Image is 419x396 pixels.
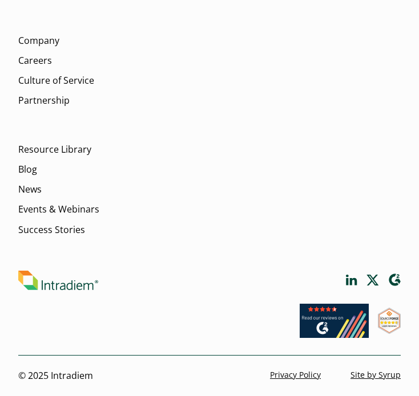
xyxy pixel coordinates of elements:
[18,369,93,382] p: © 2025 Intradiem
[270,369,321,380] a: Privacy Policy
[378,324,401,337] a: Link opens in a new window
[18,75,94,88] a: Culture of Service
[18,95,70,108] a: Partnership
[366,275,379,286] a: Link opens in a new window
[18,183,42,197] a: News
[18,144,91,157] a: Resource Library
[300,328,369,341] a: Link opens in a new window
[346,275,357,286] a: Link opens in a new window
[18,271,98,290] img: Intradiem
[18,35,59,48] a: Company
[18,203,99,217] a: Events & Webinars
[388,274,401,287] a: Link opens in a new window
[18,55,52,68] a: Careers
[378,308,401,334] img: SourceForge User Reviews
[18,223,85,236] a: Success Stories
[300,304,369,338] img: Read our reviews on G2
[350,369,401,380] a: Site by Syrup
[18,164,37,177] a: Blog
